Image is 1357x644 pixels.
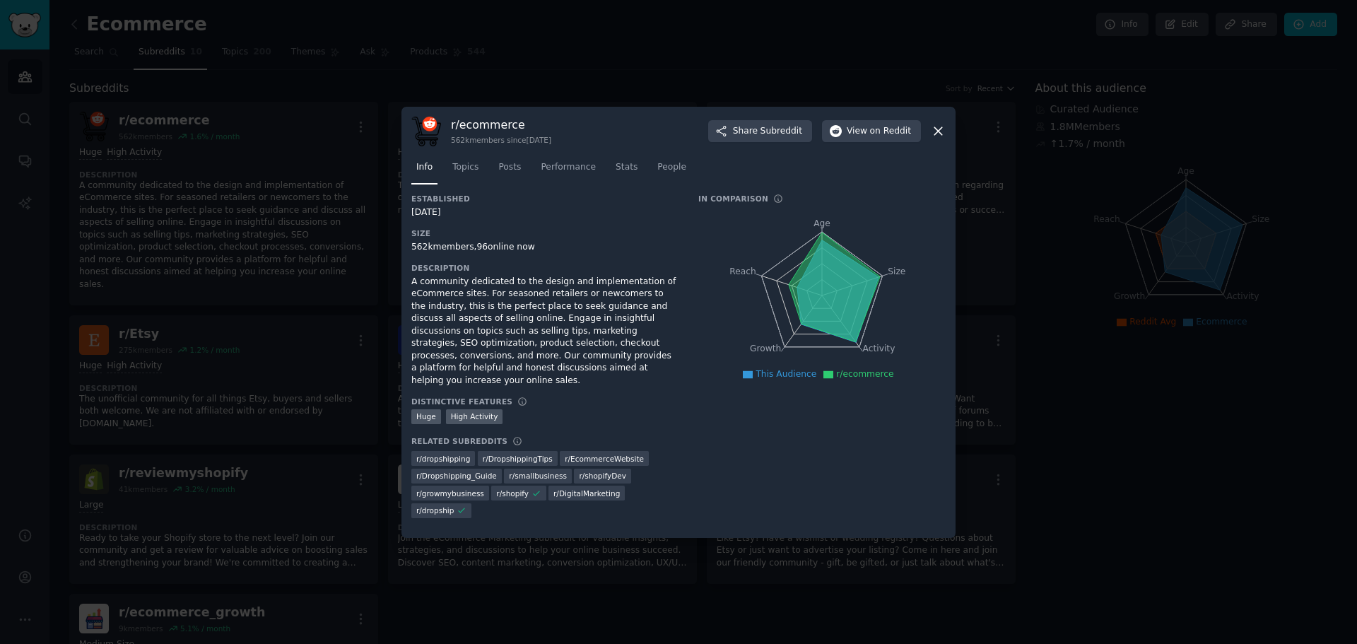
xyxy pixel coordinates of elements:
[451,135,551,145] div: 562k members since [DATE]
[750,344,781,353] tspan: Growth
[541,161,596,174] span: Performance
[411,276,678,387] div: A community dedicated to the design and implementation of eCommerce sites. For seasoned retailers...
[579,471,625,481] span: r/ shopifyDev
[870,125,911,138] span: on Reddit
[888,266,905,276] tspan: Size
[756,369,816,379] span: This Audience
[416,505,454,515] span: r/ dropship
[847,125,911,138] span: View
[616,161,638,174] span: Stats
[411,194,678,204] h3: Established
[708,120,812,143] button: ShareSubreddit
[447,156,483,185] a: Topics
[452,161,478,174] span: Topics
[863,344,895,353] tspan: Activity
[698,194,768,204] h3: In Comparison
[446,409,503,424] div: High Activity
[498,161,521,174] span: Posts
[411,436,507,446] h3: Related Subreddits
[416,471,497,481] span: r/ Dropshipping_Guide
[483,454,553,464] span: r/ DropshippingTips
[416,488,484,498] span: r/ growmybusiness
[509,471,567,481] span: r/ smallbusiness
[416,454,470,464] span: r/ dropshipping
[822,120,921,143] button: Viewon Reddit
[411,409,441,424] div: Huge
[411,397,512,406] h3: Distinctive Features
[416,161,433,174] span: Info
[411,228,678,238] h3: Size
[611,156,642,185] a: Stats
[536,156,601,185] a: Performance
[813,218,830,228] tspan: Age
[733,125,802,138] span: Share
[411,156,437,185] a: Info
[652,156,691,185] a: People
[760,125,802,138] span: Subreddit
[411,241,678,254] div: 562k members, 96 online now
[451,117,551,132] h3: r/ ecommerce
[565,454,644,464] span: r/ EcommerceWebsite
[411,206,678,219] div: [DATE]
[496,488,529,498] span: r/ shopify
[411,263,678,273] h3: Description
[836,369,893,379] span: r/ecommerce
[657,161,686,174] span: People
[493,156,526,185] a: Posts
[729,266,756,276] tspan: Reach
[411,117,441,146] img: ecommerce
[553,488,620,498] span: r/ DigitalMarketing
